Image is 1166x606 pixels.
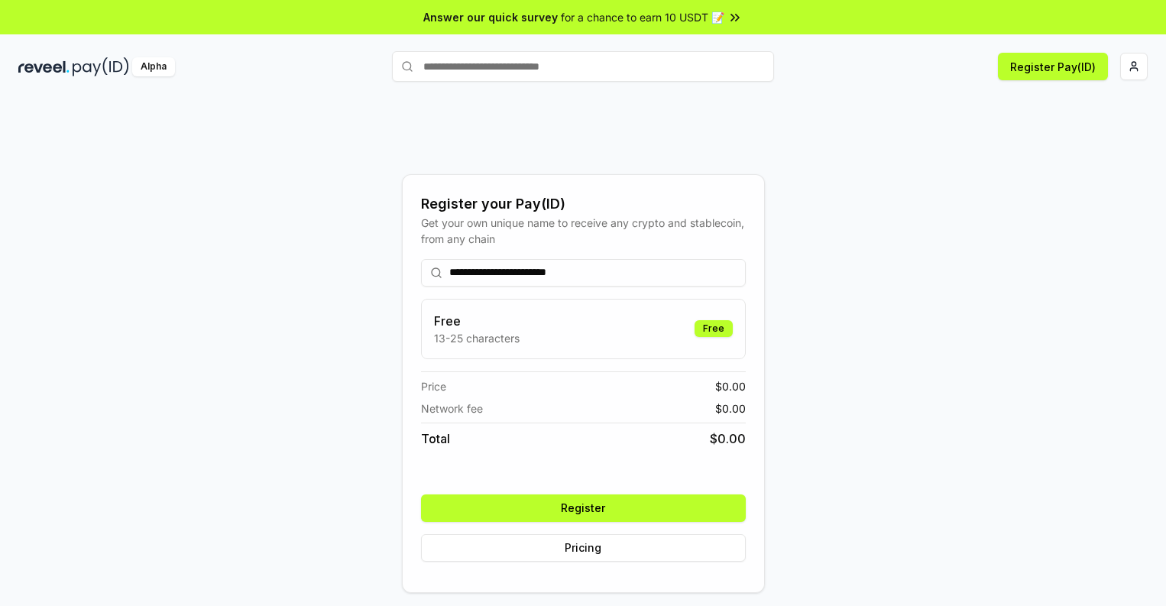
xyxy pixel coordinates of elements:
[998,53,1108,80] button: Register Pay(ID)
[561,9,724,25] span: for a chance to earn 10 USDT 📝
[73,57,129,76] img: pay_id
[18,57,70,76] img: reveel_dark
[710,429,746,448] span: $ 0.00
[715,400,746,416] span: $ 0.00
[421,400,483,416] span: Network fee
[132,57,175,76] div: Alpha
[434,312,520,330] h3: Free
[421,378,446,394] span: Price
[421,429,450,448] span: Total
[421,534,746,562] button: Pricing
[695,320,733,337] div: Free
[421,215,746,247] div: Get your own unique name to receive any crypto and stablecoin, from any chain
[715,378,746,394] span: $ 0.00
[421,193,746,215] div: Register your Pay(ID)
[434,330,520,346] p: 13-25 characters
[423,9,558,25] span: Answer our quick survey
[421,494,746,522] button: Register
